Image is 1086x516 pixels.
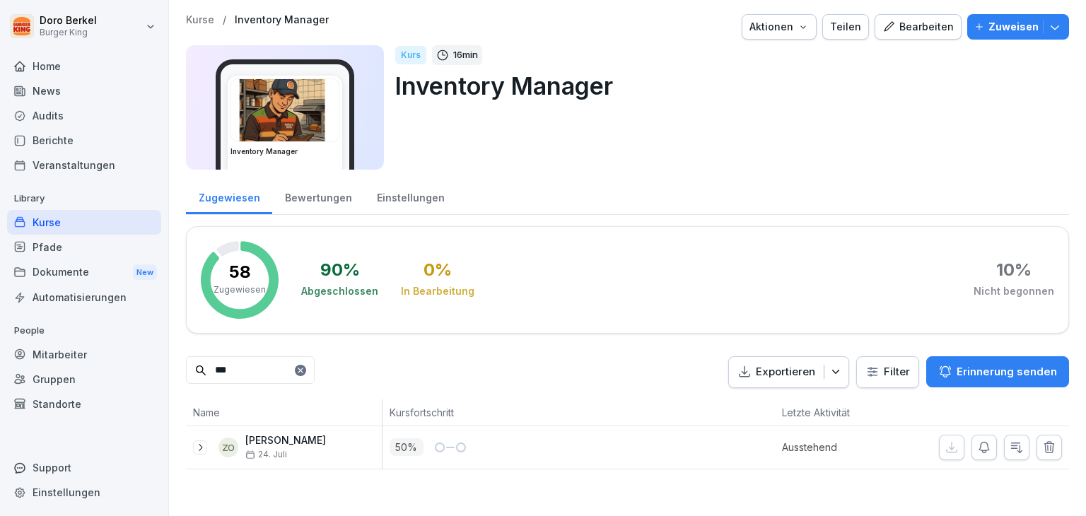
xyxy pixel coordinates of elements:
p: 50 % [390,438,424,456]
a: Berichte [7,128,161,153]
p: Inventory Manager [395,68,1058,104]
div: 0 % [424,262,452,278]
a: News [7,78,161,103]
p: Burger King [40,28,97,37]
p: [PERSON_NAME] [245,435,326,447]
button: Teilen [822,14,869,40]
h3: Inventory Manager [230,146,339,157]
a: Gruppen [7,367,161,392]
button: Exportieren [728,356,849,388]
p: Doro Berkel [40,15,97,27]
a: Bewertungen [272,178,364,214]
div: New [133,264,157,281]
p: Name [193,405,375,420]
div: Support [7,455,161,480]
a: Einstellungen [7,480,161,505]
p: 58 [229,264,251,281]
button: Bearbeiten [875,14,962,40]
img: o1h5p6rcnzw0lu1jns37xjxx.png [231,79,339,141]
a: Automatisierungen [7,285,161,310]
div: Dokumente [7,259,161,286]
a: Standorte [7,392,161,416]
div: In Bearbeitung [401,284,474,298]
a: Kurse [7,210,161,235]
a: Inventory Manager [235,14,329,26]
a: Veranstaltungen [7,153,161,177]
p: People [7,319,161,342]
div: Teilen [830,19,861,35]
div: Abgeschlossen [301,284,378,298]
div: Kurs [395,46,426,64]
p: Exportieren [756,364,815,380]
button: Aktionen [742,14,817,40]
p: Kursfortschritt [390,405,621,420]
p: Library [7,187,161,210]
div: Aktionen [749,19,809,35]
p: Letzte Aktivität [782,405,890,420]
a: Home [7,54,161,78]
a: Zugewiesen [186,178,272,214]
p: Erinnerung senden [957,364,1057,380]
p: Zugewiesen [214,283,266,296]
a: Mitarbeiter [7,342,161,367]
a: Pfade [7,235,161,259]
a: DokumenteNew [7,259,161,286]
div: ZO [218,438,238,457]
div: Bearbeiten [882,19,954,35]
button: Erinnerung senden [926,356,1069,387]
button: Filter [857,357,918,387]
p: Ausstehend [782,440,897,455]
a: Kurse [186,14,214,26]
p: 16 min [453,48,478,62]
a: Audits [7,103,161,128]
p: Zuweisen [988,19,1039,35]
div: 10 % [996,262,1032,278]
div: 90 % [320,262,360,278]
div: Nicht begonnen [974,284,1054,298]
a: Einstellungen [364,178,457,214]
div: Filter [865,365,910,379]
span: 24. Juli [245,450,287,459]
p: / [223,14,226,26]
button: Zuweisen [967,14,1069,40]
